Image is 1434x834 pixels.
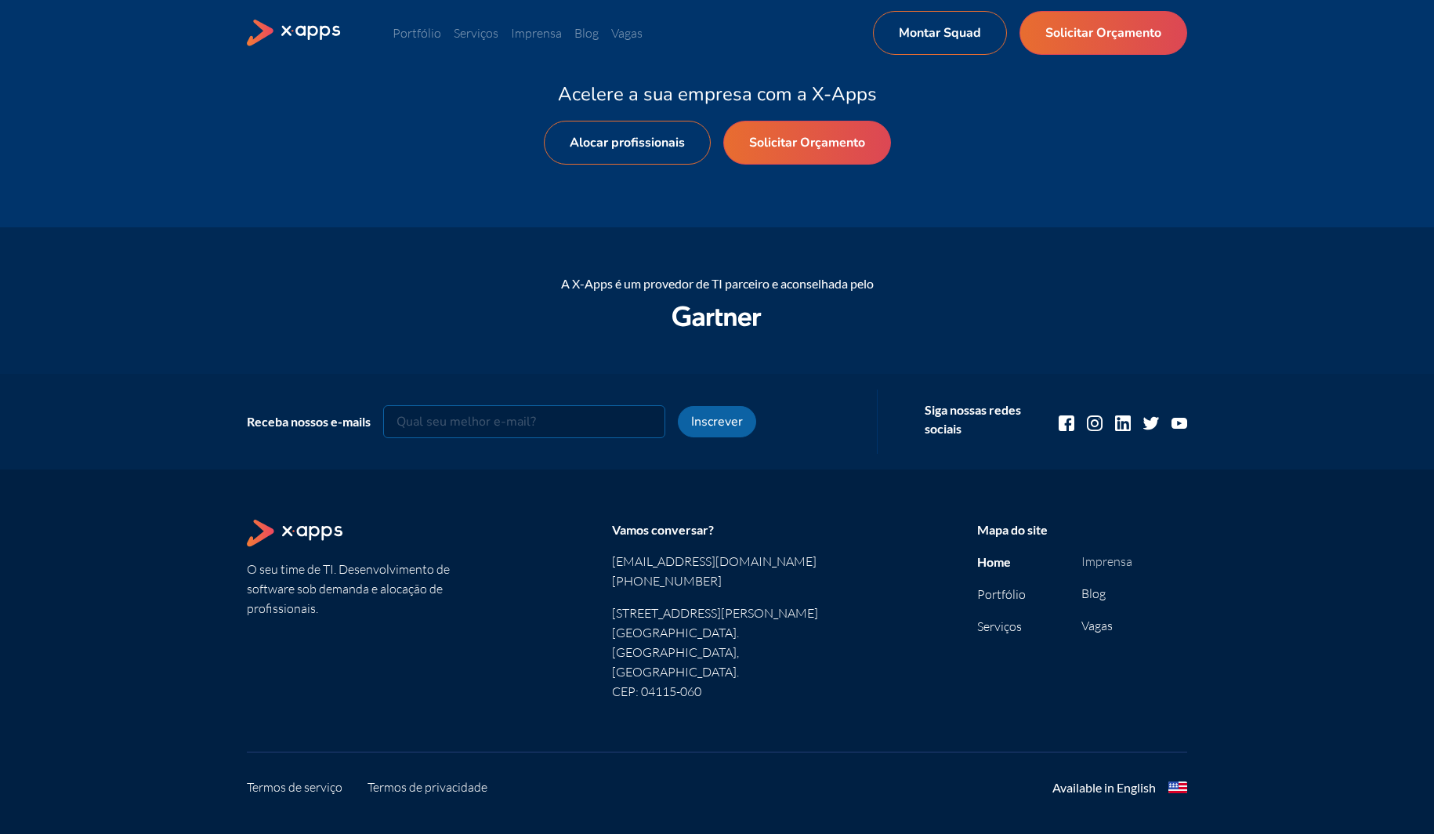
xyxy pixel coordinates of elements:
[1052,778,1156,797] div: Available in English
[612,623,822,682] p: [GEOGRAPHIC_DATA]. [GEOGRAPHIC_DATA], [GEOGRAPHIC_DATA].
[873,11,1007,55] a: Montar Squad
[1081,553,1132,569] a: Imprensa
[612,571,822,591] a: [PHONE_NUMBER]
[1019,11,1187,55] a: Solicitar Orçamento
[368,778,487,797] a: Termos de privacidade
[612,552,822,571] a: [EMAIL_ADDRESS][DOMAIN_NAME]
[612,520,822,539] div: Vamos conversar?
[544,121,711,165] a: Alocar profissionais
[678,406,756,437] button: Inscrever
[1052,778,1187,797] a: Available in English
[383,405,665,438] input: Qual seu melhor e-mail?
[393,25,441,41] a: Portfólio
[925,401,1034,438] div: Siga nossas redes sociais
[1081,618,1113,633] a: Vagas
[723,121,891,165] a: Solicitar Orçamento
[247,274,1187,293] div: A X-Apps é um provedor de TI parceiro e aconselhada pelo
[247,520,457,702] section: O seu time de TI. Desenvolvimento de software sob demanda e alocação de profissionais.
[611,25,643,41] a: Vagas
[977,586,1026,602] a: Portfólio
[612,604,822,623] p: [STREET_ADDRESS][PERSON_NAME]
[454,25,498,41] a: Serviços
[511,25,562,41] a: Imprensa
[574,25,599,41] a: Blog
[977,520,1187,539] div: Mapa do site
[1081,586,1106,601] a: Blog
[612,682,822,702] p: CEP: 04115-060
[977,618,1022,634] a: Serviços
[977,554,1011,569] a: Home
[247,778,342,797] a: Termos de serviço
[247,412,371,431] div: Receba nossos e-mails
[247,84,1187,105] h4: Acelere a sua empresa com a X-Apps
